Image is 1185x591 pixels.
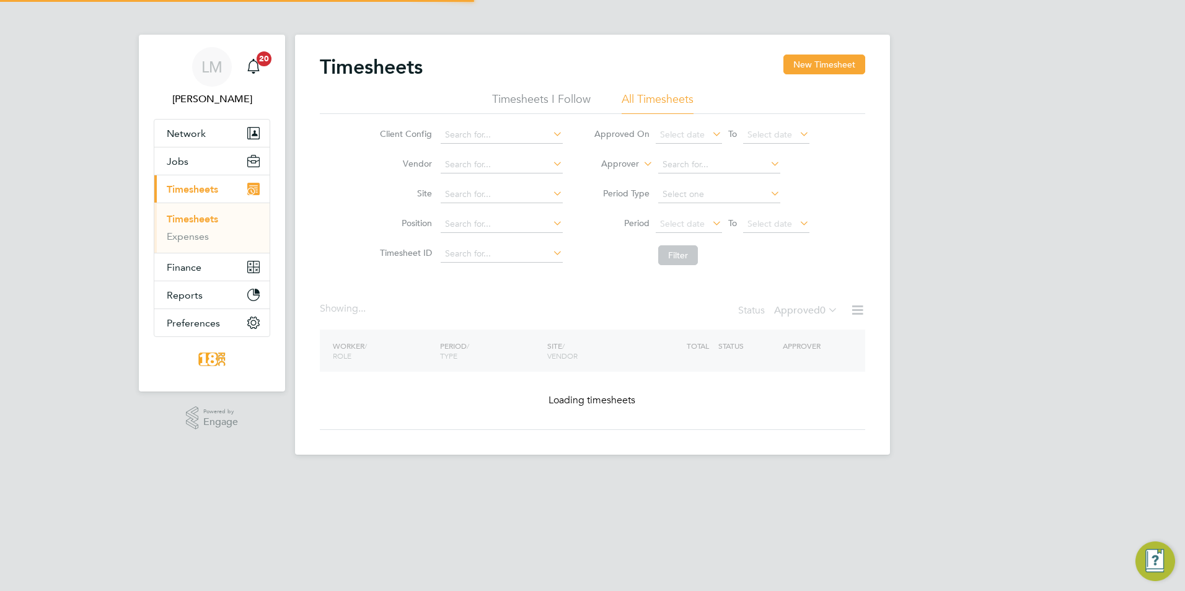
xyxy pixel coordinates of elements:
span: To [725,126,741,142]
span: ... [358,302,366,315]
input: Search for... [441,126,563,144]
button: Reports [154,281,270,309]
button: Preferences [154,309,270,336]
input: Search for... [441,156,563,173]
button: Engage Resource Center [1135,541,1175,581]
button: Finance [154,253,270,281]
label: Client Config [376,128,432,139]
h2: Timesheets [320,55,423,79]
input: Search for... [441,245,563,263]
a: 20 [241,47,266,87]
label: Position [376,217,432,229]
input: Select one [658,186,780,203]
label: Site [376,188,432,199]
label: Period Type [594,188,650,199]
button: Network [154,120,270,147]
label: Period [594,217,650,229]
span: 20 [257,51,271,66]
li: All Timesheets [622,92,694,114]
span: Select date [660,218,705,229]
img: 18rec-logo-retina.png [195,349,229,369]
label: Timesheet ID [376,247,432,258]
a: Timesheets [167,213,218,225]
a: Go to home page [154,349,270,369]
span: Libby Murphy [154,92,270,107]
span: Engage [203,417,238,427]
li: Timesheets I Follow [492,92,591,114]
label: Vendor [376,158,432,169]
button: Jobs [154,147,270,175]
div: Timesheets [154,203,270,253]
label: Approver [583,158,639,170]
span: Select date [747,218,792,229]
button: Timesheets [154,175,270,203]
span: Select date [660,129,705,140]
span: Powered by [203,406,238,417]
a: Powered byEngage [186,406,239,430]
nav: Main navigation [139,35,285,392]
span: Reports [167,289,203,301]
input: Search for... [658,156,780,173]
span: Preferences [167,317,220,329]
span: 0 [820,304,826,317]
div: Showing [320,302,368,315]
a: Expenses [167,230,209,242]
button: Filter [658,245,698,265]
label: Approved On [594,128,650,139]
span: Finance [167,261,201,273]
a: LM[PERSON_NAME] [154,47,270,107]
span: LM [201,59,222,75]
input: Search for... [441,216,563,233]
label: Approved [774,304,838,317]
span: Timesheets [167,183,218,195]
span: Network [167,128,206,139]
button: New Timesheet [783,55,865,74]
div: Status [738,302,840,320]
span: Select date [747,129,792,140]
span: Jobs [167,155,188,167]
input: Search for... [441,186,563,203]
span: To [725,215,741,231]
